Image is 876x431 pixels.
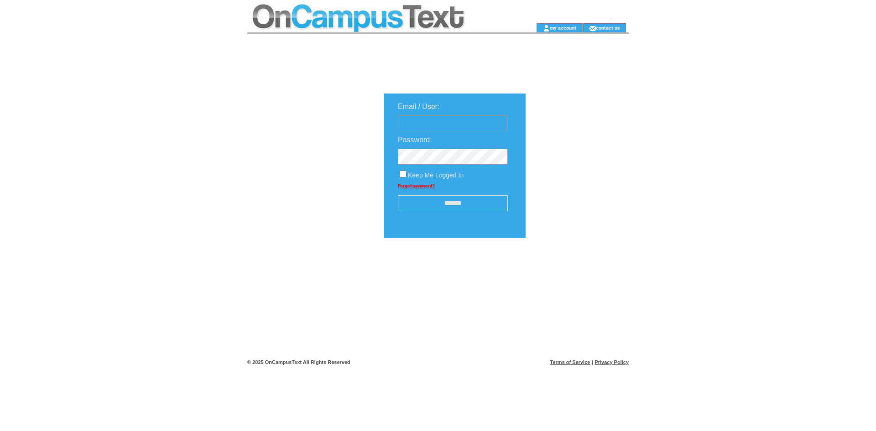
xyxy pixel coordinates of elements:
[550,25,576,31] a: my account
[550,359,590,365] a: Terms of Service
[592,359,593,365] span: |
[543,25,550,32] img: account_icon.gif
[596,25,620,31] a: contact us
[552,261,598,272] img: transparent.png
[594,359,629,365] a: Privacy Policy
[408,171,464,179] span: Keep Me Logged In
[589,25,596,32] img: contact_us_icon.gif
[398,183,435,188] a: Forgot password?
[398,136,432,144] span: Password:
[398,103,440,110] span: Email / User:
[247,359,350,365] span: © 2025 OnCampusText All Rights Reserved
